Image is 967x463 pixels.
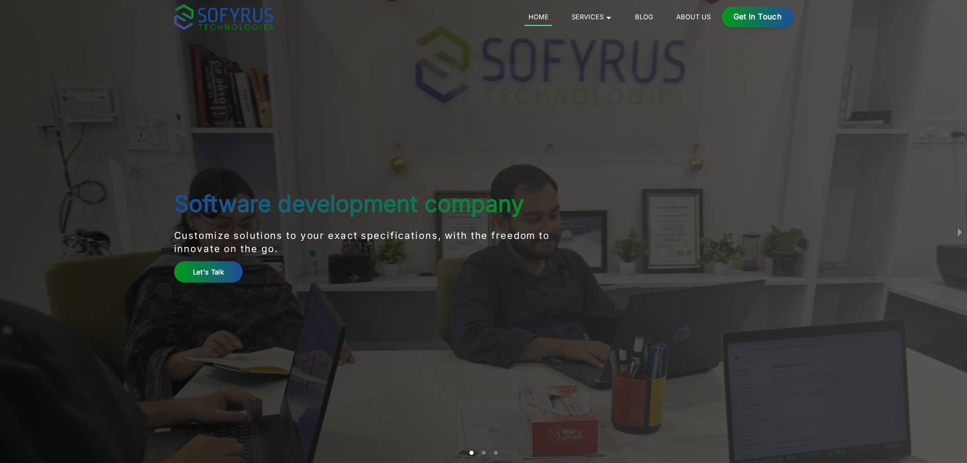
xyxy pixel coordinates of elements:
[631,11,657,23] a: Blog
[174,261,243,282] a: Let's Talk
[494,451,498,455] li: slide item 3
[672,11,714,23] a: About Us
[524,11,552,26] a: Home
[482,451,486,455] li: slide item 2
[174,4,273,30] img: sofyrus
[568,11,616,23] a: Services 🞃
[174,190,587,218] h1: Software development company
[174,229,587,256] p: Customize solutions to your exact specifications, with the freedom to innovate on the go.
[470,451,474,455] li: slide item 1
[722,7,793,27] a: Get in Touch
